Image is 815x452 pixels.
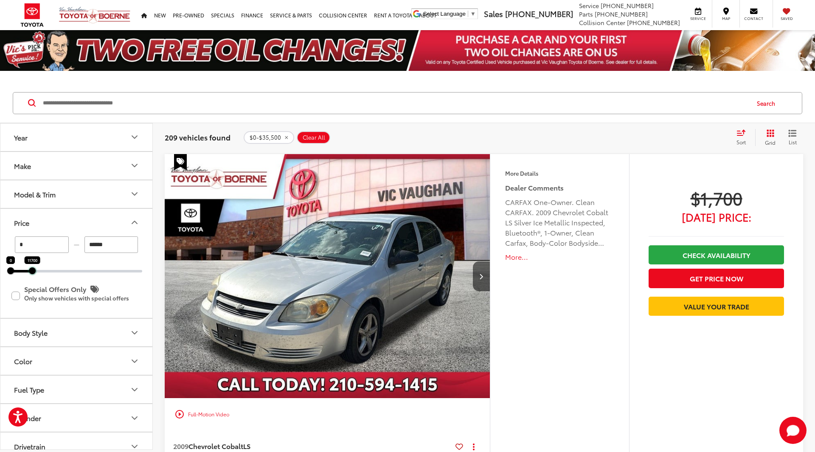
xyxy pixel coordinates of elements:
[473,443,475,450] span: dropdown dots
[0,124,153,151] button: YearYear
[779,417,807,444] button: Toggle Chat Window
[649,213,784,221] span: [DATE] Price:
[627,18,680,27] span: [PHONE_NUMBER]
[129,413,140,423] div: Cylinder
[505,252,614,262] button: More...
[14,328,48,337] div: Body Style
[15,236,69,253] input: minimum Buy price
[505,8,573,19] span: [PHONE_NUMBER]
[250,134,281,141] span: $0-$35,500
[25,256,40,264] div: 11700
[6,256,15,264] div: 0
[649,269,784,288] button: Get Price Now
[129,356,140,366] div: Color
[11,282,141,309] label: Special Offers Only
[129,189,140,199] div: Model & Trim
[736,138,746,146] span: Sort
[0,180,153,208] button: Model & TrimModel & Trim
[779,417,807,444] svg: Start Chat
[788,138,797,146] span: List
[297,131,330,144] button: Clear All
[24,295,141,301] p: Only show vehicles with special offers
[14,357,32,365] div: Color
[473,261,490,291] button: Next image
[0,319,153,346] button: Body StyleBody Style
[579,1,599,10] span: Service
[165,132,230,142] span: 209 vehicles found
[129,441,140,452] div: Drivetrain
[755,129,782,146] button: Grid View
[129,217,140,227] div: Price
[749,93,787,114] button: Search
[0,404,153,432] button: CylinderCylinder
[649,187,784,208] span: $1,700
[188,441,243,451] span: Chevrolet Cobalt
[14,442,45,450] div: Drivetrain
[14,385,44,393] div: Fuel Type
[243,441,250,451] span: LS
[71,241,82,248] span: —
[0,152,153,180] button: MakeMake
[14,162,31,170] div: Make
[42,93,749,113] input: Search by Make, Model, or Keyword
[744,16,763,21] span: Contact
[164,154,491,399] img: 2009 Chevrolet Cobalt LS
[174,154,187,170] span: Special
[173,441,188,451] span: 2009
[129,385,140,395] div: Fuel Type
[303,134,325,141] span: Clear All
[649,245,784,264] a: Check Availability
[595,10,648,18] span: [PHONE_NUMBER]
[14,414,41,422] div: Cylinder
[164,154,491,398] div: 2009 Chevrolet Cobalt LS 0
[164,154,491,398] a: 2009 Chevrolet Cobalt LS2009 Chevrolet Cobalt LS2009 Chevrolet Cobalt LS2009 Chevrolet Cobalt LS
[717,16,735,21] span: Map
[649,297,784,316] a: Value Your Trade
[423,11,466,17] span: Select Language
[505,182,614,193] h5: Dealer Comments
[129,132,140,142] div: Year
[0,347,153,375] button: ColorColor
[505,170,614,176] h4: More Details
[129,160,140,171] div: Make
[14,190,56,198] div: Model & Trim
[84,236,138,253] input: maximum Buy price
[423,11,476,17] a: Select Language​
[14,133,28,141] div: Year
[505,197,614,248] div: CARFAX One-Owner. Clean CARFAX. 2009 Chevrolet Cobalt LS Silver Ice Metallic Inspected, Bluetooth...
[601,1,654,10] span: [PHONE_NUMBER]
[579,10,593,18] span: Parts
[14,219,29,227] div: Price
[782,129,803,146] button: List View
[59,6,131,24] img: Vic Vaughan Toyota of Boerne
[777,16,796,21] span: Saved
[129,328,140,338] div: Body Style
[244,131,294,144] button: remove 0-35500
[579,18,625,27] span: Collision Center
[484,8,503,19] span: Sales
[765,139,776,146] span: Grid
[0,376,153,403] button: Fuel TypeFuel Type
[470,11,476,17] span: ▼
[732,129,755,146] button: Select sort value
[689,16,708,21] span: Service
[173,441,452,451] a: 2009Chevrolet CobaltLS
[0,209,153,236] button: PricePrice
